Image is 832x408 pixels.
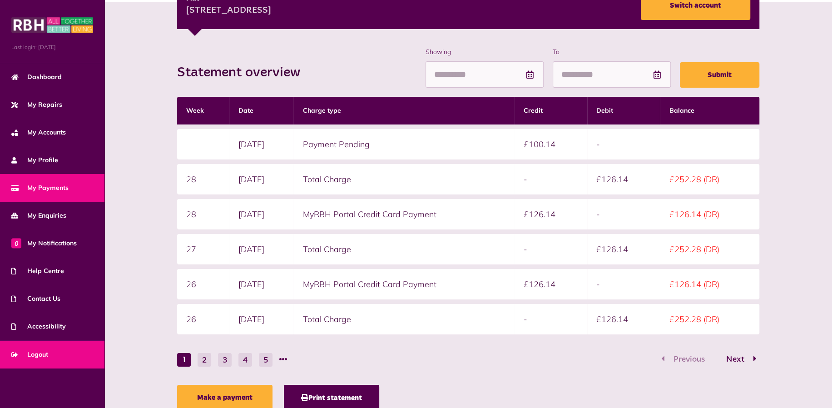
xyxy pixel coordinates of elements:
td: £126.14 [515,199,587,229]
span: Next [719,355,751,363]
span: Contact Us [11,294,60,304]
td: £252.28 (DR) [660,234,759,264]
span: Dashboard [11,72,62,82]
td: [DATE] [229,164,293,194]
th: Credit [515,97,587,124]
span: Help Centre [11,266,64,276]
td: Payment Pending [293,129,514,159]
td: Total Charge [293,304,514,334]
td: - [587,269,660,299]
th: Debit [587,97,660,124]
th: Charge type [293,97,514,124]
td: - [515,164,587,194]
span: 0 [11,238,21,248]
td: [DATE] [229,234,293,264]
button: Submit [680,62,759,88]
td: MyRBH Portal Credit Card Payment [293,199,514,229]
td: £126.14 [587,304,660,334]
span: My Enquiries [11,211,66,220]
td: £100.14 [515,129,587,159]
span: My Accounts [11,128,66,137]
td: [DATE] [229,269,293,299]
h2: Statement overview [177,65,309,81]
td: £126.14 [587,164,660,194]
label: To [553,47,671,57]
span: Logout [11,350,48,359]
span: Accessibility [11,322,66,331]
span: My Notifications [11,239,77,248]
span: My Profile [11,155,58,165]
td: 28 [177,199,229,229]
td: £252.28 (DR) [660,304,759,334]
img: MyRBH [11,16,93,34]
td: £126.14 [515,269,587,299]
td: - [515,304,587,334]
td: MyRBH Portal Credit Card Payment [293,269,514,299]
th: Date [229,97,293,124]
span: My Repairs [11,100,62,109]
button: Go to page 5 [259,353,272,367]
th: Week [177,97,229,124]
td: 26 [177,269,229,299]
td: - [587,129,660,159]
button: Go to page 4 [238,353,252,367]
td: Total Charge [293,234,514,264]
td: £126.14 (DR) [660,199,759,229]
td: £126.14 [587,234,660,264]
td: - [515,234,587,264]
td: 26 [177,304,229,334]
span: Last login: [DATE] [11,43,93,51]
button: Go to page 3 [218,353,232,367]
td: - [587,199,660,229]
button: Go to page 2 [717,353,759,366]
th: Balance [660,97,759,124]
button: Go to page 2 [198,353,211,367]
td: £126.14 (DR) [660,269,759,299]
td: [DATE] [229,304,293,334]
td: 27 [177,234,229,264]
span: My Payments [11,183,69,193]
td: £252.28 (DR) [660,164,759,194]
td: 28 [177,164,229,194]
td: Total Charge [293,164,514,194]
div: [STREET_ADDRESS] [186,4,271,18]
td: [DATE] [229,129,293,159]
label: Showing [426,47,544,57]
td: [DATE] [229,199,293,229]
